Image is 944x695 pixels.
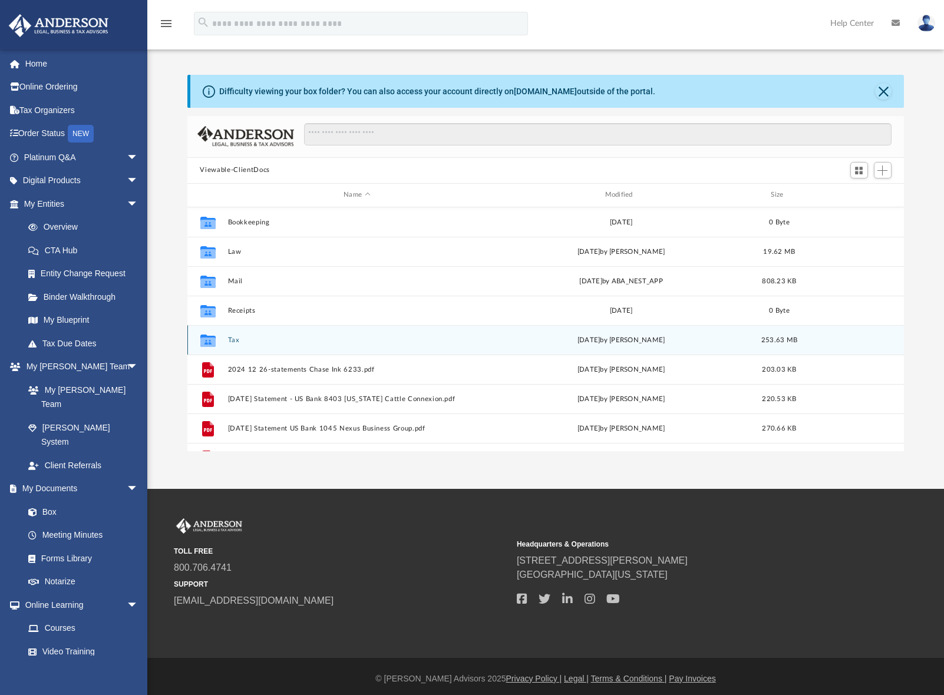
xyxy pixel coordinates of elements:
[577,336,600,343] span: [DATE]
[174,562,232,572] a: 800.706.4741
[16,547,144,570] a: Forms Library
[16,285,156,309] a: Binder Walkthrough
[591,674,667,683] a: Terms & Conditions |
[762,277,796,284] span: 808.23 KB
[174,579,509,590] small: SUPPORT
[174,595,334,605] a: [EMAIL_ADDRESS][DOMAIN_NAME]
[227,366,486,373] button: 2024 12 26-statements Chase Ink 6233.pdf
[755,190,803,200] div: Size
[8,192,156,216] a: My Entitiesarrow_drop_down
[127,477,150,501] span: arrow_drop_down
[16,640,144,663] a: Video Training
[517,570,668,580] a: [GEOGRAPHIC_DATA][US_STATE]
[491,305,750,316] div: [DATE]
[8,145,156,169] a: Platinum Q&Aarrow_drop_down
[808,190,890,200] div: id
[8,593,150,617] a: Online Learningarrow_drop_down
[514,87,577,96] a: [DOMAIN_NAME]
[227,219,486,226] button: Bookkeeping
[491,364,750,375] div: [DATE] by [PERSON_NAME]
[491,393,750,404] div: [DATE] by [PERSON_NAME]
[491,423,750,433] div: [DATE] by [PERSON_NAME]
[187,207,905,451] div: grid
[192,190,222,200] div: id
[850,162,868,178] button: Switch to Grid View
[8,477,150,501] a: My Documentsarrow_drop_down
[769,307,790,313] span: 0 Byte
[200,165,269,176] button: Viewable-ClientDocs
[16,378,144,416] a: My [PERSON_NAME] Team
[147,673,944,685] div: © [PERSON_NAME] Advisors 2025
[491,276,750,286] div: [DATE] by ABA_NEST_APP
[127,192,150,216] span: arrow_drop_down
[564,674,589,683] a: Legal |
[16,239,156,262] a: CTA Hub
[8,122,156,146] a: Order StatusNEW
[127,145,150,170] span: arrow_drop_down
[304,123,891,145] input: Search files and folders
[763,248,795,254] span: 19.62 MB
[159,16,173,31] i: menu
[227,248,486,256] button: Law
[227,425,486,432] button: [DATE] Statement US Bank 1045 Nexus Business Group.pdf
[491,217,750,227] div: [DATE]
[68,125,94,143] div: NEW
[159,22,173,31] a: menu
[16,500,144,524] a: Box
[8,52,156,75] a: Home
[769,219,790,225] span: 0 Byte
[8,75,156,99] a: Online Ordering
[16,262,156,286] a: Entity Change Request
[506,674,562,683] a: Privacy Policy |
[227,190,486,200] div: Name
[16,216,156,239] a: Overview
[8,355,150,379] a: My [PERSON_NAME] Teamarrow_drop_down
[16,570,150,594] a: Notarize
[517,555,688,565] a: [STREET_ADDRESS][PERSON_NAME]
[669,674,715,683] a: Pay Invoices
[227,277,486,285] button: Mail
[127,169,150,193] span: arrow_drop_down
[227,395,486,403] button: [DATE] Statement - US Bank 8403 [US_STATE] Cattle Connexion.pdf
[127,593,150,617] span: arrow_drop_down
[874,162,892,178] button: Add
[227,336,486,344] button: Tax
[8,98,156,122] a: Tax Organizers
[491,335,750,345] div: by [PERSON_NAME]
[762,395,796,402] span: 220.53 KB
[491,246,750,257] div: [DATE] by [PERSON_NAME]
[16,416,150,454] a: [PERSON_NAME] System
[8,169,156,193] a: Digital Productsarrow_drop_down
[16,524,150,547] a: Meeting Minutes
[5,14,112,37] img: Anderson Advisors Platinum Portal
[16,309,150,332] a: My Blueprint
[16,617,150,640] a: Courses
[762,366,796,372] span: 203.03 KB
[219,85,655,98] div: Difficulty viewing your box folder? You can also access your account directly on outside of the p...
[875,83,892,100] button: Close
[16,332,156,355] a: Tax Due Dates
[127,355,150,379] span: arrow_drop_down
[517,539,851,550] small: Headquarters & Operations
[227,307,486,315] button: Receipts
[491,190,751,200] div: Modified
[174,518,245,534] img: Anderson Advisors Platinum Portal
[762,425,796,431] span: 270.66 KB
[174,546,509,557] small: TOLL FREE
[197,16,210,29] i: search
[761,336,797,343] span: 253.63 MB
[917,15,935,32] img: User Pic
[16,454,150,477] a: Client Referrals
